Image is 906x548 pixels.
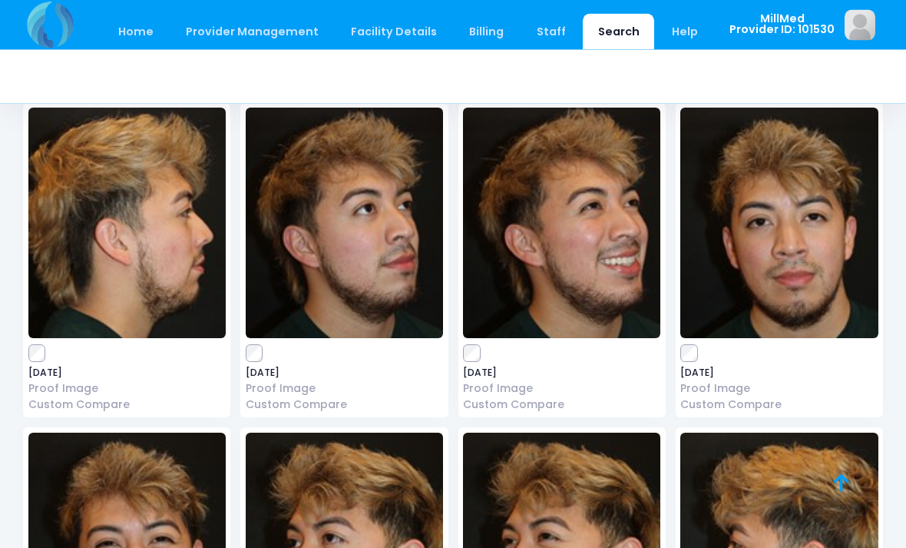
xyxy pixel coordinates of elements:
img: image [246,108,443,339]
a: Facility Details [336,14,452,50]
a: Search [583,14,654,50]
a: Provider Management [170,14,333,50]
span: MillMed Provider ID: 101530 [729,13,835,35]
span: [DATE] [246,369,443,378]
a: Proof Image [28,381,226,397]
img: image [845,10,875,41]
img: image [463,108,660,339]
img: image [680,108,878,339]
a: Home [103,14,168,50]
a: Custom Compare [246,397,443,413]
a: Proof Image [680,381,878,397]
span: [DATE] [28,369,226,378]
a: Custom Compare [463,397,660,413]
img: image [28,108,226,339]
a: Help [657,14,713,50]
a: Custom Compare [28,397,226,413]
a: Proof Image [246,381,443,397]
span: [DATE] [463,369,660,378]
a: Staff [521,14,580,50]
a: Custom Compare [680,397,878,413]
span: [DATE] [680,369,878,378]
a: Proof Image [463,381,660,397]
a: Billing [455,14,519,50]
